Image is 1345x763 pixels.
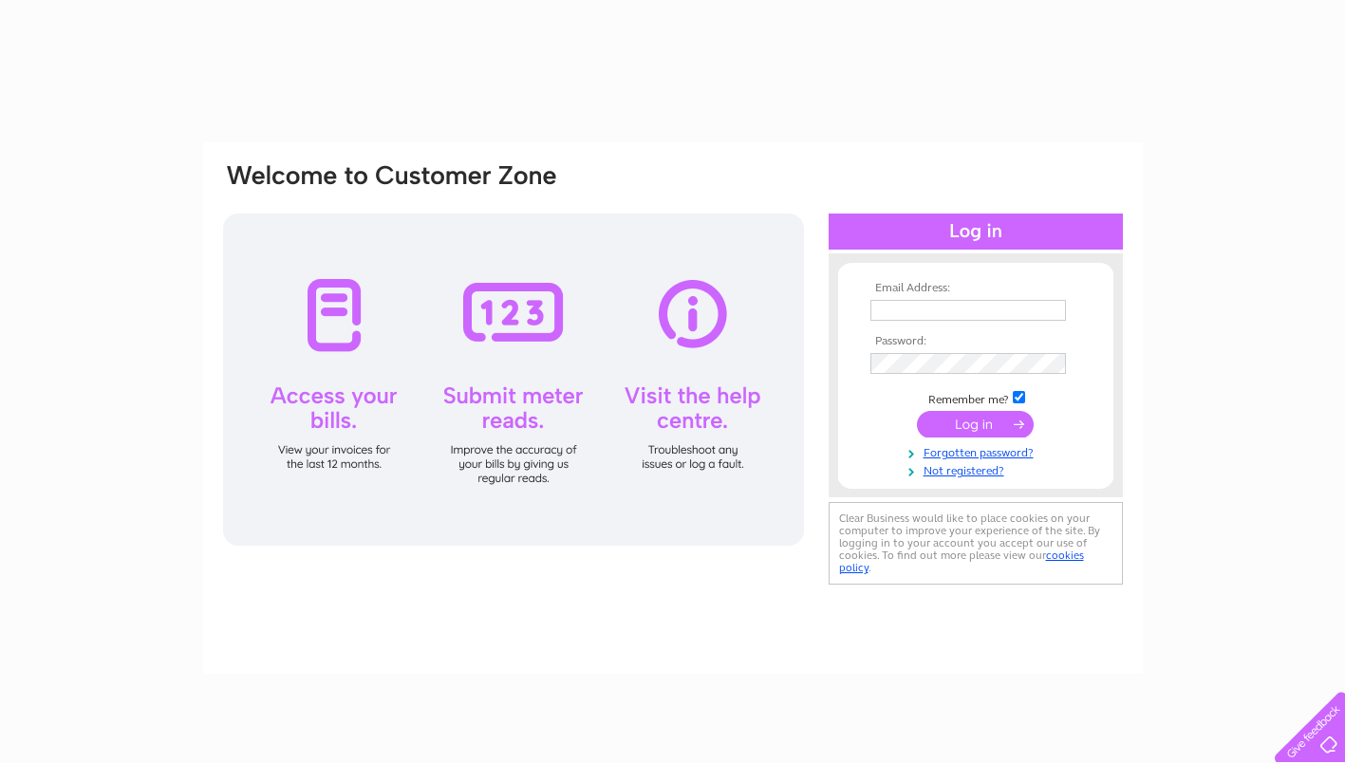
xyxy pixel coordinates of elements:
th: Email Address: [866,282,1086,295]
a: Not registered? [870,460,1086,478]
td: Remember me? [866,388,1086,407]
input: Submit [917,411,1034,437]
div: Clear Business would like to place cookies on your computer to improve your experience of the sit... [829,502,1123,585]
th: Password: [866,335,1086,348]
a: cookies policy [839,549,1084,574]
a: Forgotten password? [870,442,1086,460]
